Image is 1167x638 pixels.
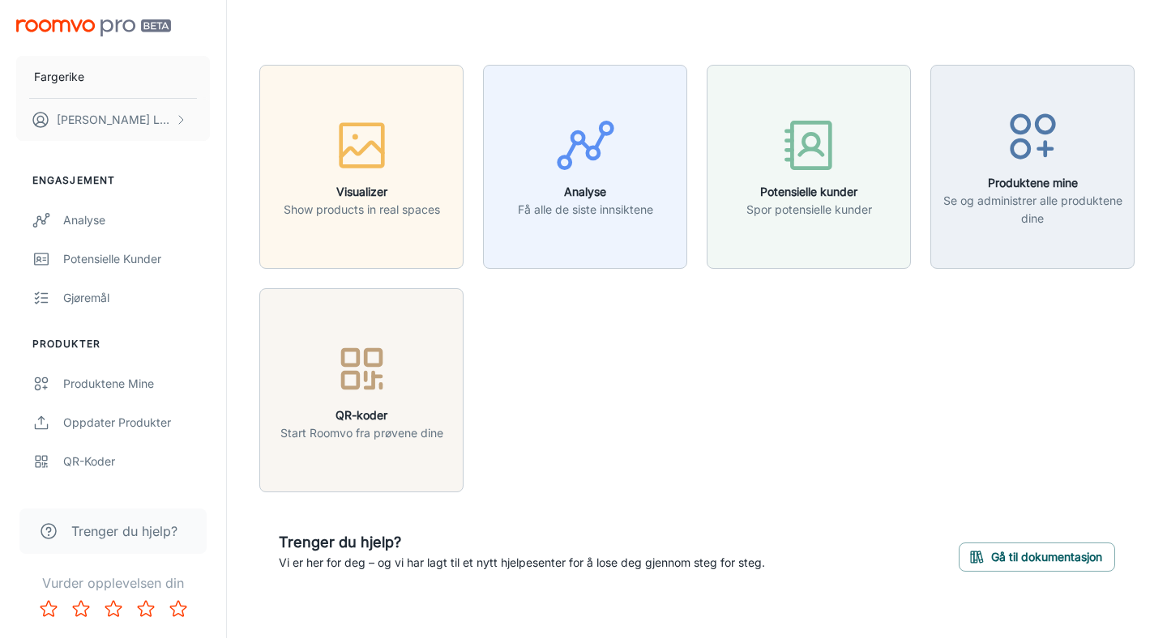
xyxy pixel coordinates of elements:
[746,183,872,201] h6: Potensielle kunder
[162,593,194,625] button: Rate 5 star
[97,593,130,625] button: Rate 3 star
[284,201,440,219] p: Show products in real spaces
[941,174,1124,192] h6: Produktene mine
[930,65,1135,269] button: Produktene mineSe og administrer alle produktene dine
[63,414,210,432] div: Oppdater produkter
[130,593,162,625] button: Rate 4 star
[959,547,1115,564] a: Gå til dokumentasjon
[280,406,443,424] h6: QR-koder
[279,554,765,572] p: Vi er her for deg – og vi har lagt til et nytt hjelpesenter for å lose deg gjennom steg for steg.
[930,157,1135,173] a: Produktene mineSe og administrer alle produktene dine
[63,289,210,307] div: Gjøremål
[483,157,687,173] a: AnalyseFå alle de siste innsiktene
[57,111,171,129] p: [PERSON_NAME] Løveng
[707,65,911,269] button: Potensielle kunderSpor potensielle kunder
[63,453,210,470] div: QR-koder
[279,531,765,554] h6: Trenger du hjelp?
[518,201,653,219] p: Få alle de siste innsiktene
[518,183,653,201] h6: Analyse
[63,211,210,229] div: Analyse
[63,250,210,268] div: Potensielle kunder
[16,99,210,141] button: [PERSON_NAME] Løveng
[16,19,171,36] img: Roomvo PRO Beta
[259,381,464,397] a: QR-koderStart Roomvo fra prøvene dine
[71,521,177,541] span: Trenger du hjelp?
[13,573,213,593] p: Vurder opplevelsen din
[259,65,464,269] button: VisualizerShow products in real spaces
[32,593,65,625] button: Rate 1 star
[16,56,210,98] button: Fargerike
[959,542,1115,572] button: Gå til dokumentasjon
[707,157,911,173] a: Potensielle kunderSpor potensielle kunder
[65,593,97,625] button: Rate 2 star
[259,288,464,492] button: QR-koderStart Roomvo fra prøvene dine
[63,375,210,393] div: Produktene mine
[483,65,687,269] button: AnalyseFå alle de siste innsiktene
[746,201,872,219] p: Spor potensielle kunder
[280,424,443,442] p: Start Roomvo fra prøvene dine
[941,192,1124,228] p: Se og administrer alle produktene dine
[34,68,84,86] p: Fargerike
[284,183,440,201] h6: Visualizer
